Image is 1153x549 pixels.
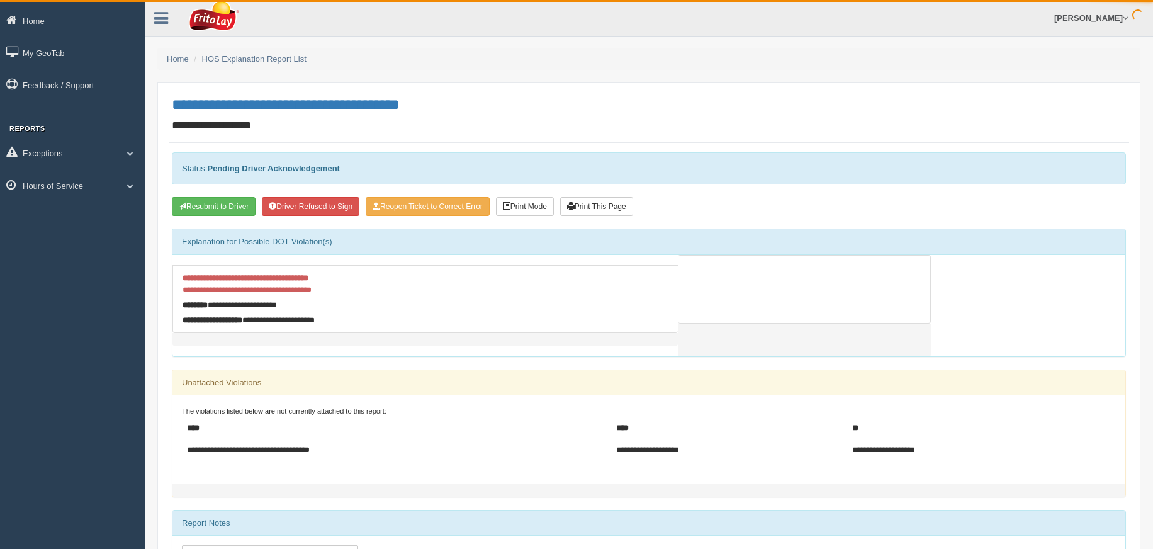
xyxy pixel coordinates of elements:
div: Report Notes [172,511,1125,536]
button: Resubmit To Driver [172,197,256,216]
small: The violations listed below are not currently attached to this report: [182,407,386,415]
button: Driver Refused to Sign [262,197,359,216]
a: Home [167,54,189,64]
button: Print This Page [560,197,633,216]
button: Reopen Ticket [366,197,490,216]
div: Status: [172,152,1126,184]
div: Unattached Violations [172,370,1125,395]
div: Explanation for Possible DOT Violation(s) [172,229,1125,254]
strong: Pending Driver Acknowledgement [207,164,339,173]
a: HOS Explanation Report List [202,54,307,64]
button: Print Mode [496,197,554,216]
